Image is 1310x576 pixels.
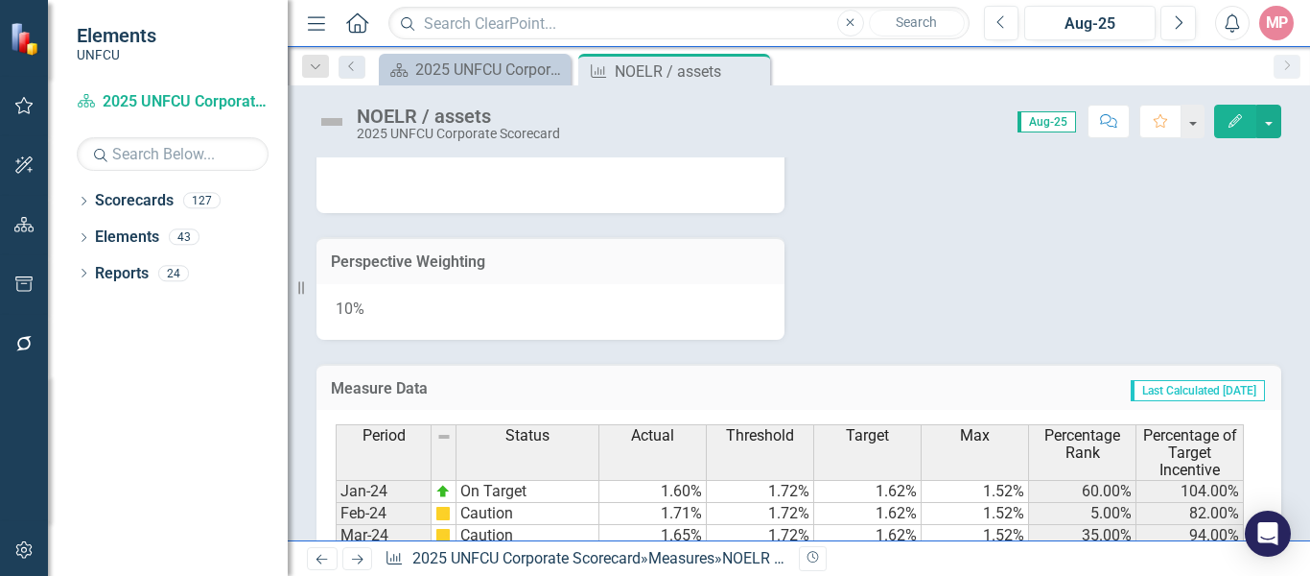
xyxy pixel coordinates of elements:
div: NOELR / assets [615,60,765,84]
div: 127 [183,193,221,209]
span: Percentage Rank [1033,427,1132,461]
div: 2025 UNFCU Corporate Balanced Scorecard [415,58,566,82]
td: 5.00% [1029,503,1136,525]
td: 1.52% [922,503,1029,525]
td: 1.60% [599,480,707,503]
div: 2025 UNFCU Corporate Scorecard [357,127,560,141]
td: 1.65% [599,525,707,547]
div: 24 [158,265,189,281]
td: Feb-24 [336,503,432,525]
span: Threshold [726,427,794,444]
td: 1.62% [814,525,922,547]
small: UNFCU [77,47,156,62]
img: Not Defined [316,107,347,137]
td: Caution [456,525,599,547]
span: Search [896,14,937,30]
span: Status [505,427,550,444]
td: 1.72% [707,525,814,547]
img: cBAA0RP0Y6D5n+AAAAAElFTkSuQmCC [435,506,451,521]
a: 2025 UNFCU Corporate Balanced Scorecard [384,58,566,82]
a: Measures [648,549,714,567]
a: Scorecards [95,190,174,212]
div: Open Intercom Messenger [1245,511,1291,557]
td: 104.00% [1136,480,1244,503]
button: MP [1259,6,1294,40]
input: Search ClearPoint... [388,7,969,40]
a: Reports [95,263,149,285]
td: 94.00% [1136,525,1244,547]
td: Mar-24 [336,525,432,547]
img: ClearPoint Strategy [10,22,43,56]
td: 1.72% [707,503,814,525]
h3: Measure Data [331,380,720,397]
img: zOikAAAAAElFTkSuQmCC [435,484,451,499]
span: Target [846,427,889,444]
td: 1.71% [599,503,707,525]
td: 82.00% [1136,503,1244,525]
span: Aug-25 [1018,111,1076,132]
td: On Target [456,480,599,503]
a: 2025 UNFCU Corporate Scorecard [412,549,641,567]
td: 35.00% [1029,525,1136,547]
td: Jan-24 [336,480,432,503]
button: Search [869,10,965,36]
div: » » [385,548,784,570]
div: 43 [169,229,199,246]
span: Percentage of Target Incentive [1140,427,1239,478]
div: NOELR / assets [722,549,829,567]
span: Actual [631,427,674,444]
a: Elements [95,227,159,249]
button: Aug-25 [1024,6,1156,40]
img: 8DAGhfEEPCf229AAAAAElFTkSuQmCC [436,429,452,444]
div: NOELR / assets [357,106,560,127]
span: Last Calculated [DATE] [1131,380,1265,401]
div: Aug-25 [1031,12,1149,36]
span: Max [960,427,990,444]
td: 1.52% [922,480,1029,503]
td: 1.62% [814,503,922,525]
td: 60.00% [1029,480,1136,503]
td: Caution [456,503,599,525]
img: cBAA0RP0Y6D5n+AAAAAElFTkSuQmCC [435,528,451,543]
input: Search Below... [77,137,269,171]
td: 1.62% [814,480,922,503]
span: 10% [336,300,364,318]
td: 1.72% [707,480,814,503]
span: Period [363,427,406,444]
a: 2025 UNFCU Corporate Scorecard [77,91,269,113]
td: 1.52% [922,525,1029,547]
span: Elements [77,24,156,47]
h3: Perspective Weighting [331,253,770,271]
